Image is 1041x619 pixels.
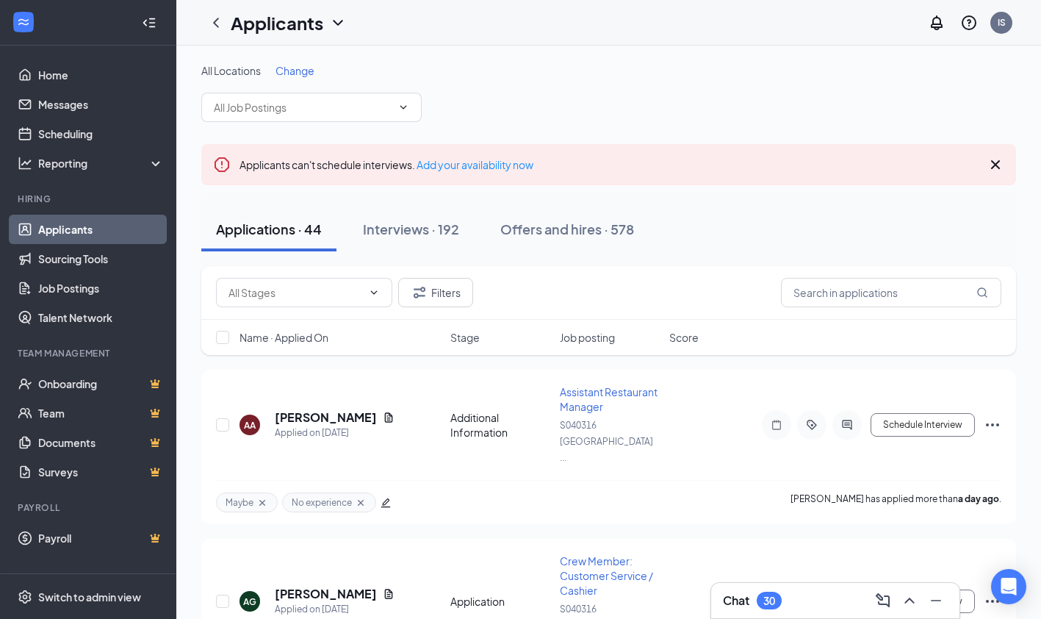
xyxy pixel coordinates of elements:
svg: Document [383,588,395,600]
div: Applied on [DATE] [275,426,395,440]
input: Search in applications [781,278,1001,307]
div: Applications · 44 [216,220,322,238]
svg: Minimize [927,592,945,609]
svg: Error [213,156,231,173]
svg: Filter [411,284,428,301]
svg: ChevronDown [397,101,409,113]
span: Job posting [560,330,615,345]
svg: QuestionInfo [960,14,978,32]
svg: Notifications [928,14,945,32]
button: ChevronUp [898,589,921,612]
div: Open Intercom Messenger [991,569,1026,604]
div: IS [998,16,1006,29]
svg: Collapse [142,15,156,30]
span: No experience [292,496,352,509]
span: Change [275,64,314,77]
span: Applicants can't schedule interviews. [239,158,533,171]
div: AG [243,595,256,608]
span: Maybe [226,496,253,509]
a: Talent Network [38,303,164,332]
svg: Analysis [18,156,32,171]
a: Add your availability now [417,158,533,171]
span: edit [381,498,391,508]
svg: ChevronLeft [207,14,225,32]
svg: Note [768,419,785,431]
svg: ActiveChat [838,419,856,431]
svg: Document [383,412,395,423]
a: Applicants [38,215,164,244]
button: Minimize [924,589,948,612]
div: Offers and hires · 578 [500,220,634,238]
svg: WorkstreamLogo [16,15,31,29]
h1: Applicants [231,10,323,35]
span: Stage [450,330,480,345]
button: ComposeMessage [871,589,895,612]
span: Assistant Restaurant Manager [560,385,658,413]
svg: ActiveTag [803,419,821,431]
a: TeamCrown [38,398,164,428]
a: Home [38,60,164,90]
button: Schedule Interview [871,413,975,437]
svg: MagnifyingGlass [976,287,988,298]
div: Team Management [18,347,161,359]
svg: Ellipses [984,416,1001,434]
svg: Cross [987,156,1004,173]
div: AA [244,419,256,432]
div: Application [450,594,551,609]
svg: Settings [18,590,32,604]
div: Reporting [38,156,165,171]
div: Additional Information [450,410,551,440]
a: Messages [38,90,164,119]
a: Scheduling [38,119,164,149]
input: All Stages [228,285,362,301]
svg: Cross [355,497,367,509]
a: PayrollCrown [38,523,164,553]
input: All Job Postings [214,99,392,115]
span: Crew Member: Customer Service / Cashier [560,554,653,597]
svg: ChevronDown [329,14,347,32]
a: SurveysCrown [38,457,164,487]
a: OnboardingCrown [38,369,164,398]
span: All Locations [201,64,261,77]
a: DocumentsCrown [38,428,164,457]
p: [PERSON_NAME] has applied more than . [790,493,1001,512]
button: Filter Filters [398,278,473,307]
svg: ChevronDown [368,287,380,298]
span: Score [669,330,699,345]
svg: Cross [256,497,268,509]
h3: Chat [723,593,749,609]
span: S040316 [GEOGRAPHIC_DATA] ... [560,420,653,463]
div: Interviews · 192 [363,220,459,238]
a: Sourcing Tools [38,244,164,273]
h5: [PERSON_NAME] [275,409,377,426]
svg: ComposeMessage [874,592,892,609]
h5: [PERSON_NAME] [275,586,377,602]
a: Job Postings [38,273,164,303]
div: Applied on [DATE] [275,602,395,617]
div: 30 [763,595,775,607]
div: Hiring [18,193,161,205]
b: a day ago [958,493,999,504]
div: Payroll [18,501,161,514]
span: Name · Applied On [239,330,328,345]
svg: ChevronUp [901,592,918,609]
svg: Ellipses [984,593,1001,610]
div: Switch to admin view [38,590,141,604]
